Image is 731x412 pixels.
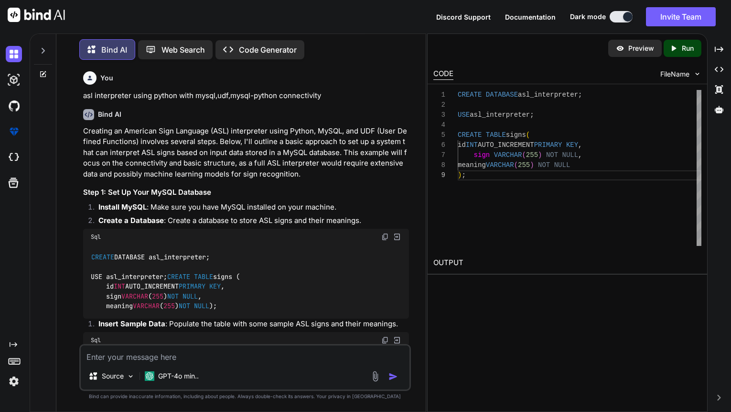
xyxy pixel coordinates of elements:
img: Open in Browser [393,233,401,241]
span: , [578,141,582,149]
span: VARCHAR [485,161,514,169]
img: settings [6,373,22,390]
span: 255 [526,151,537,159]
button: Documentation [505,12,556,22]
div: 2 [433,100,445,110]
span: CREATE [458,131,482,139]
strong: Insert Sample Data [98,319,165,328]
button: Discord Support [436,12,491,22]
span: CREATE [458,91,482,99]
span: ( [526,131,529,139]
div: 7 [433,150,445,160]
span: VARCHAR [133,301,160,310]
div: 3 [433,110,445,120]
div: 5 [433,130,445,140]
span: AUTO_INCREMENT [478,141,534,149]
span: Discord Support [436,13,491,21]
span: NULL [562,151,578,159]
span: TABLE [485,131,505,139]
p: Web Search [161,44,205,56]
span: ) [530,161,534,169]
h3: Step 1: Set Up Your MySQL Database [83,187,409,198]
p: Code Generator [239,44,297,56]
h6: Bind AI [98,110,121,119]
span: NOT NULL [179,301,209,310]
span: 255 [518,161,530,169]
span: INT [114,282,125,291]
p: Creating an American Sign Language (ASL) interpreter using Python, MySQL, and UDF (User Defined F... [83,126,409,180]
img: cloudideIcon [6,149,22,166]
span: Sql [91,336,101,344]
img: preview [616,44,624,53]
span: asl_interpreter [518,91,578,99]
p: Bind can provide inaccurate information, including about people. Always double-check its answers.... [79,393,411,400]
img: copy [381,336,389,344]
strong: Create a Database [98,216,164,225]
span: FileName [660,69,689,79]
img: attachment [370,371,381,382]
h2: OUTPUT [428,252,707,274]
span: ) [538,151,542,159]
span: meaning [458,161,486,169]
div: 4 [433,120,445,130]
span: NULL [554,161,570,169]
button: Invite Team [646,7,716,26]
p: Run [682,44,694,53]
p: GPT-4o min.. [158,371,199,381]
p: Source [102,371,124,381]
span: ; [462,171,465,179]
span: ( [514,161,517,169]
span: NOT [538,161,550,169]
strong: Install MySQL [98,202,147,212]
p: Preview [628,44,654,53]
img: GPT-4o mini [145,371,154,381]
img: Pick Models [127,372,135,380]
span: PRIMARY [534,141,562,149]
span: VARCHAR [494,151,522,159]
li: : Make sure you have MySQL installed on your machine. [91,202,409,215]
span: DATABASE [485,91,517,99]
img: githubDark [6,98,22,114]
span: signs [505,131,526,139]
span: 255 [163,301,175,310]
img: copy [381,233,389,241]
img: Open in Browser [393,336,401,345]
img: darkChat [6,46,22,62]
span: PRIMARY KEY [179,282,221,291]
span: CREATE TABLE [167,272,213,281]
span: INT [465,141,477,149]
div: CODE [433,68,453,80]
span: ) [458,171,462,179]
p: asl interpreter using python with mysql,udf,mysql-python connectivity [83,90,409,101]
h6: You [100,73,113,83]
li: : Create a database to store ASL signs and their meanings. [91,215,409,229]
div: 8 [433,160,445,170]
span: USE [458,111,470,119]
img: Bind AI [8,8,65,22]
p: Bind AI [101,44,127,56]
div: 6 [433,140,445,150]
span: id [458,141,466,149]
li: : Populate the table with some sample ASL signs and their meanings. [91,319,409,332]
span: ( [522,151,526,159]
span: KEY [566,141,578,149]
img: premium [6,123,22,140]
span: CREATE [91,253,114,262]
code: DATABASE asl_interpreter; USE asl_interpreter; signs ( id AUTO_INCREMENT , sign ( ) , meaning ( ) ); [91,252,240,311]
span: Documentation [505,13,556,21]
span: VARCHAR [121,292,148,301]
img: icon [388,372,398,381]
span: asl_interpreter [470,111,530,119]
span: NOT [546,151,558,159]
span: ; [578,91,582,99]
img: chevron down [693,70,701,78]
span: sign [473,151,490,159]
span: Sql [91,233,101,241]
span: ; [530,111,534,119]
span: NOT NULL [167,292,198,301]
img: darkAi-studio [6,72,22,88]
span: 255 [152,292,163,301]
span: Dark mode [570,12,606,22]
div: 1 [433,90,445,100]
span: , [578,151,582,159]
